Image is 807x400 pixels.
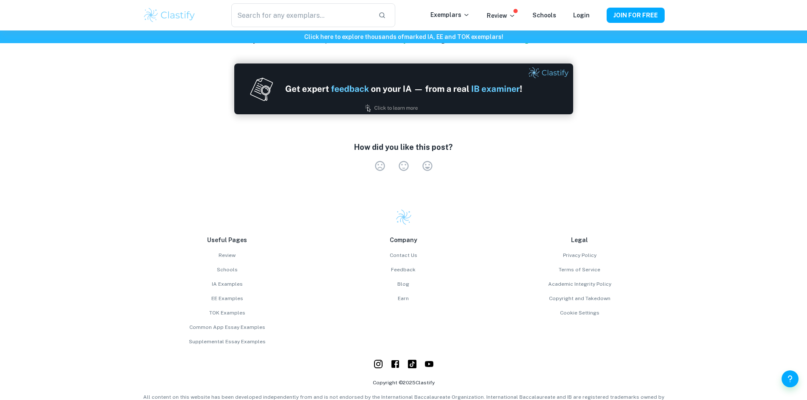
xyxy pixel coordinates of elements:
a: TOK [294,36,308,44]
a: Cookie Settings [495,309,665,317]
a: Academic Integrity Policy [495,280,665,288]
p: Legal [495,235,665,245]
a: Copyright and Takedown [495,295,665,302]
a: YouTube [407,359,417,372]
a: Blog [319,280,488,288]
a: Supplemental Essay Examples [143,338,312,345]
input: Search for any exemplars... [231,3,371,27]
a: blog [514,36,529,44]
button: JOIN FOR FREE [607,8,665,23]
a: Instagram [373,359,383,372]
img: Ad [234,63,573,114]
a: Schools [143,266,312,273]
a: EE [274,36,282,44]
img: Clastify logo [143,7,197,24]
p: Review [487,11,516,20]
a: Terms of Service [495,266,665,273]
button: Help and Feedback [782,370,799,387]
a: Facebook [390,359,400,372]
strong: Clastify [380,36,407,44]
a: Common App Essay Examples [143,323,312,331]
a: Earn [319,295,488,302]
a: YouTube [424,359,434,372]
p: Company [319,235,488,245]
a: IA Examples [143,280,312,288]
p: Useful Pages [143,235,312,245]
a: TOK Examples [143,309,312,317]
a: Clastify [380,36,409,44]
p: Exemplars [430,10,470,19]
a: EE Examples [143,295,312,302]
h6: Click here to explore thousands of marked IA, EE and TOK exemplars ! [2,32,805,41]
a: IA [265,36,272,44]
a: Feedback [319,266,488,273]
a: Privacy Policy [495,251,665,259]
a: Login [573,12,590,19]
a: Review [143,251,312,259]
p: Copyright © 2025 Clastify [143,379,665,386]
a: Contact Us [319,251,488,259]
img: Clastify logo [395,209,412,226]
h6: How did you like this post? [354,141,453,153]
a: Schools [532,12,556,19]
